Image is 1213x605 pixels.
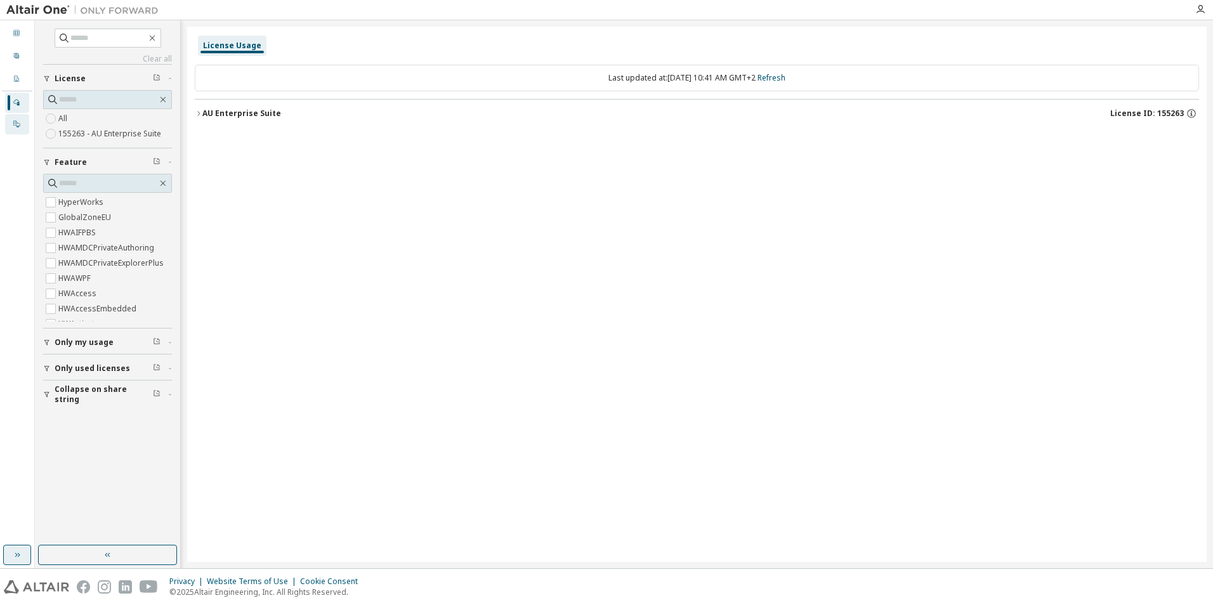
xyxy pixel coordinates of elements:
img: facebook.svg [77,580,90,594]
label: HWAWPF [58,271,93,286]
label: HWAccess [58,286,99,301]
a: Clear all [43,54,172,64]
button: AU Enterprise SuiteLicense ID: 155263 [195,100,1199,127]
span: Collapse on share string [55,384,153,405]
label: HWActivate [58,316,102,332]
div: User Profile [5,46,29,67]
div: Cookie Consent [300,576,365,587]
label: HWAccessEmbedded [58,301,139,316]
span: Only used licenses [55,363,130,374]
label: HWAIFPBS [58,225,98,240]
img: altair_logo.svg [4,580,69,594]
button: Only used licenses [43,355,172,382]
label: HWAMDCPrivateAuthoring [58,240,157,256]
div: Managed [5,93,29,113]
label: 155263 - AU Enterprise Suite [58,126,164,141]
span: Clear filter [153,337,161,348]
label: HWAMDCPrivateExplorerPlus [58,256,166,271]
button: Only my usage [43,329,172,356]
img: linkedin.svg [119,580,132,594]
span: Clear filter [153,74,161,84]
button: Collapse on share string [43,381,172,408]
span: Feature [55,157,87,167]
label: HyperWorks [58,195,106,210]
img: Altair One [6,4,165,16]
div: AU Enterprise Suite [202,108,281,119]
span: Only my usage [55,337,114,348]
div: License Usage [203,41,261,51]
span: Clear filter [153,389,161,400]
img: instagram.svg [98,580,111,594]
p: © 2025 Altair Engineering, Inc. All Rights Reserved. [169,587,365,597]
button: License [43,65,172,93]
button: Feature [43,148,172,176]
div: Company Profile [5,69,29,89]
a: Refresh [757,72,785,83]
div: Dashboard [5,23,29,44]
span: Clear filter [153,157,161,167]
div: Privacy [169,576,207,587]
span: Clear filter [153,363,161,374]
div: Website Terms of Use [207,576,300,587]
img: youtube.svg [140,580,158,594]
span: License [55,74,86,84]
label: GlobalZoneEU [58,210,114,225]
span: License ID: 155263 [1110,108,1184,119]
label: All [58,111,70,126]
div: Last updated at: [DATE] 10:41 AM GMT+2 [195,65,1199,91]
div: On Prem [5,114,29,134]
